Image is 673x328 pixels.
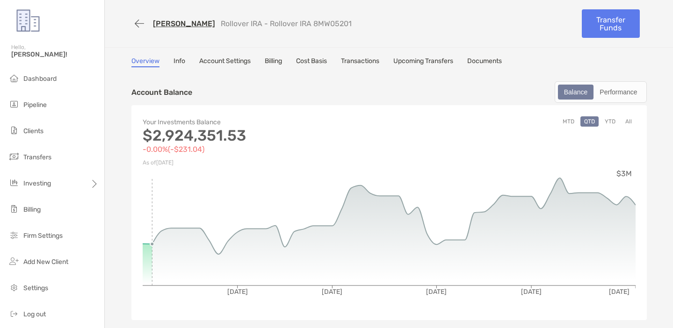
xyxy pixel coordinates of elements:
div: segmented control [555,81,647,103]
tspan: [DATE] [608,288,629,296]
a: Account Settings [199,57,251,67]
p: Account Balance [131,86,192,98]
img: logout icon [8,308,20,319]
button: All [622,116,636,127]
span: Dashboard [23,75,57,83]
p: Your Investments Balance [143,116,389,128]
tspan: [DATE] [426,288,447,296]
span: [PERSON_NAME]! [11,50,99,58]
span: Pipeline [23,101,47,109]
img: clients icon [8,125,20,136]
span: Billing [23,206,41,214]
p: As of [DATE] [143,157,389,169]
p: -0.00% ( -$231.04 ) [143,143,389,155]
a: Billing [265,57,282,67]
img: settings icon [8,282,20,293]
img: billing icon [8,203,20,214]
img: transfers icon [8,151,20,162]
tspan: [DATE] [227,288,247,296]
tspan: $3M [616,169,632,178]
button: YTD [601,116,619,127]
button: MTD [559,116,578,127]
img: dashboard icon [8,72,20,84]
span: Clients [23,127,43,135]
a: Documents [467,57,502,67]
span: Settings [23,284,48,292]
img: add_new_client icon [8,256,20,267]
span: Firm Settings [23,232,63,240]
a: Transactions [341,57,379,67]
div: Balance [559,86,593,99]
tspan: [DATE] [521,288,542,296]
img: pipeline icon [8,99,20,110]
a: [PERSON_NAME] [153,19,215,28]
img: firm-settings icon [8,229,20,241]
div: Performance [594,86,642,99]
a: Overview [131,57,159,67]
span: Transfers [23,153,51,161]
a: Upcoming Transfers [393,57,453,67]
img: investing icon [8,177,20,188]
span: Investing [23,179,51,187]
span: Add New Client [23,258,68,266]
img: Zoe Logo [11,4,45,37]
a: Transfer Funds [582,9,640,38]
a: Info [174,57,185,67]
tspan: [DATE] [322,288,342,296]
p: Rollover IRA - Rollover IRA 8MW05201 [221,19,352,28]
button: QTD [580,116,599,127]
a: Cost Basis [296,57,327,67]
p: $2,924,351.53 [143,130,389,142]
span: Log out [23,310,46,318]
